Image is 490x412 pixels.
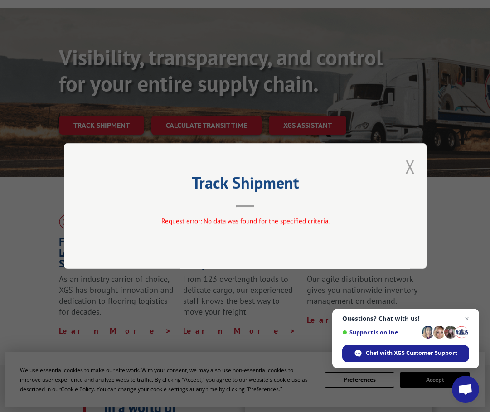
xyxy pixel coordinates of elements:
[161,217,329,225] span: Request error: No data was found for the specified criteria.
[461,313,472,324] span: Close chat
[366,349,457,357] span: Chat with XGS Customer Support
[342,315,469,322] span: Questions? Chat with us!
[405,155,415,179] button: Close modal
[109,176,381,194] h2: Track Shipment
[342,329,418,336] span: Support is online
[342,345,469,362] div: Chat with XGS Customer Support
[452,376,479,403] div: Open chat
